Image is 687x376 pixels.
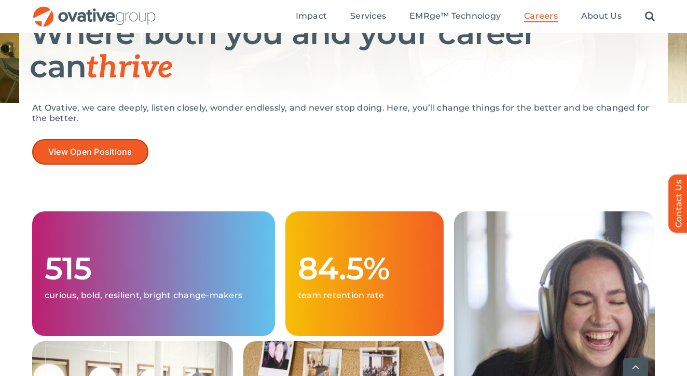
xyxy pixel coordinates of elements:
span: thrive [86,49,173,87]
a: About Us [581,11,622,22]
h1: 515 [45,252,263,285]
a: OG_Full_horizontal_RGB [32,5,157,15]
span: About Us [581,11,622,21]
a: View Open Positions [32,139,148,165]
a: Search [645,11,655,22]
h1: Where both you and your career can [30,17,657,85]
span: Careers [524,11,558,21]
p: team retention rate [298,290,431,301]
p: curious, bold, resilient, bright change-makers [45,290,263,301]
h1: 84.5% [298,252,431,285]
a: Impact [296,11,327,22]
a: EMRge™ Technology [409,11,501,22]
a: Services [350,11,386,22]
span: Impact [296,11,327,21]
a: Careers [524,11,558,22]
span: View Open Positions [48,147,132,157]
span: Services [350,11,386,21]
span: EMRge™ Technology [409,11,501,21]
p: At Ovative, we care deeply, listen closely, wonder endlessly, and never stop doing. Here, you’ll ... [32,103,655,124]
